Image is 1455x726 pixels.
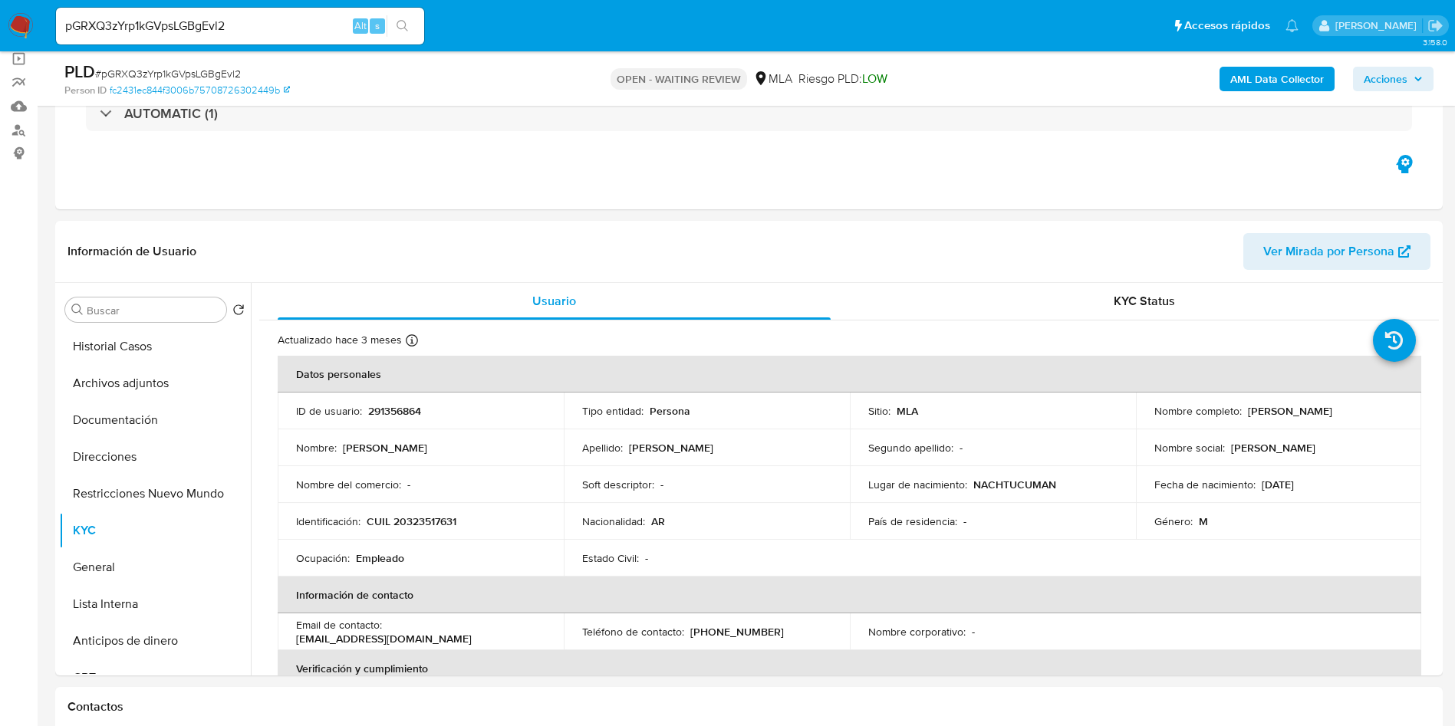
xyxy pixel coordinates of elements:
[963,514,966,528] p: -
[1231,441,1315,455] p: [PERSON_NAME]
[296,618,382,632] p: Email de contacto :
[1263,233,1394,270] span: Ver Mirada por Persona
[1248,404,1332,418] p: [PERSON_NAME]
[1427,18,1443,34] a: Salir
[582,478,654,491] p: Soft descriptor :
[87,304,220,317] input: Buscar
[59,586,251,623] button: Lista Interna
[1230,67,1324,91] b: AML Data Collector
[1154,404,1242,418] p: Nombre completo :
[354,18,367,33] span: Alt
[387,15,418,37] button: search-icon
[71,304,84,316] button: Buscar
[59,475,251,512] button: Restricciones Nuevo Mundo
[660,478,663,491] p: -
[868,441,953,455] p: Segundo apellido :
[67,699,1430,715] h1: Contactos
[1154,441,1225,455] p: Nombre social :
[296,632,472,646] p: [EMAIL_ADDRESS][DOMAIN_NAME]
[650,404,690,418] p: Persona
[582,404,644,418] p: Tipo entidad :
[56,16,424,36] input: Buscar usuario o caso...
[629,441,713,455] p: [PERSON_NAME]
[582,441,623,455] p: Apellido :
[59,512,251,549] button: KYC
[960,441,963,455] p: -
[59,659,251,696] button: CBT
[296,551,350,565] p: Ocupación :
[1285,19,1299,32] a: Notificaciones
[1154,478,1256,491] p: Fecha de nacimiento :
[1423,36,1447,48] span: 3.158.0
[582,551,639,565] p: Estado Civil :
[1335,18,1422,33] p: nicolas.duclosson@mercadolibre.com
[86,96,1412,131] div: AUTOMATIC (1)
[375,18,380,33] span: s
[124,105,218,122] h3: AUTOMATIC (1)
[278,650,1421,687] th: Verificación y cumplimiento
[356,551,404,565] p: Empleado
[59,365,251,402] button: Archivos adjuntos
[278,577,1421,613] th: Información de contacto
[868,625,966,639] p: Nombre corporativo :
[59,549,251,586] button: General
[690,625,784,639] p: [PHONE_NUMBER]
[1243,233,1430,270] button: Ver Mirada por Persona
[582,625,684,639] p: Teléfono de contacto :
[64,59,95,84] b: PLD
[296,441,337,455] p: Nombre :
[972,625,975,639] p: -
[296,514,360,528] p: Identificación :
[1262,478,1294,491] p: [DATE]
[645,551,648,565] p: -
[67,244,196,259] h1: Información de Usuario
[1353,67,1434,91] button: Acciones
[1199,514,1208,528] p: M
[1364,67,1407,91] span: Acciones
[897,404,918,418] p: MLA
[862,70,887,87] span: LOW
[1220,67,1335,91] button: AML Data Collector
[868,404,890,418] p: Sitio :
[407,478,410,491] p: -
[59,623,251,659] button: Anticipos de dinero
[296,404,362,418] p: ID de usuario :
[368,404,421,418] p: 291356864
[343,441,427,455] p: [PERSON_NAME]
[278,333,402,347] p: Actualizado hace 3 meses
[753,71,792,87] div: MLA
[59,328,251,365] button: Historial Casos
[59,402,251,439] button: Documentación
[611,68,747,90] p: OPEN - WAITING REVIEW
[582,514,645,528] p: Nacionalidad :
[868,478,967,491] p: Lugar de nacimiento :
[296,478,401,491] p: Nombre del comercio :
[1114,292,1175,310] span: KYC Status
[59,439,251,475] button: Direcciones
[64,84,107,97] b: Person ID
[278,356,1421,393] th: Datos personales
[110,84,290,97] a: fc2431ec844f3006b75708726302449b
[1154,514,1193,528] p: Género :
[367,514,456,528] p: CUIL 20323517631
[868,514,957,528] p: País de residencia :
[95,66,241,81] span: # pGRXQ3zYrp1kGVpsLGBgEvl2
[532,292,576,310] span: Usuario
[232,304,245,320] button: Volver al orden por defecto
[798,71,887,87] span: Riesgo PLD:
[1184,18,1270,34] span: Accesos rápidos
[973,478,1056,491] p: NACHTUCUMAN
[651,514,665,528] p: AR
